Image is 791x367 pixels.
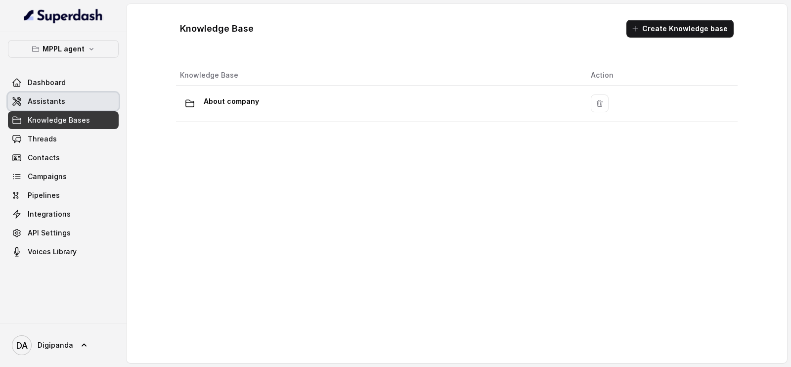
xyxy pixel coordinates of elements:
a: API Settings [8,224,119,242]
a: Contacts [8,149,119,167]
span: Dashboard [28,78,66,88]
img: light.svg [24,8,103,24]
button: Create Knowledge base [626,20,734,38]
button: MPPL agent [8,40,119,58]
span: Digipanda [38,340,73,350]
a: Integrations [8,205,119,223]
span: Pipelines [28,190,60,200]
span: Assistants [28,96,65,106]
p: About company [204,93,259,109]
a: Pipelines [8,186,119,204]
a: Campaigns [8,168,119,185]
span: Integrations [28,209,71,219]
a: Assistants [8,92,119,110]
span: Campaigns [28,172,67,182]
span: Threads [28,134,57,144]
span: Voices Library [28,247,77,257]
th: Action [583,65,738,86]
span: Knowledge Bases [28,115,90,125]
h1: Knowledge Base [180,21,254,37]
a: Dashboard [8,74,119,92]
a: Threads [8,130,119,148]
text: DA [16,340,28,351]
a: Digipanda [8,331,119,359]
a: Knowledge Bases [8,111,119,129]
span: Contacts [28,153,60,163]
p: MPPL agent [43,43,85,55]
span: API Settings [28,228,71,238]
a: Voices Library [8,243,119,261]
th: Knowledge Base [176,65,583,86]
